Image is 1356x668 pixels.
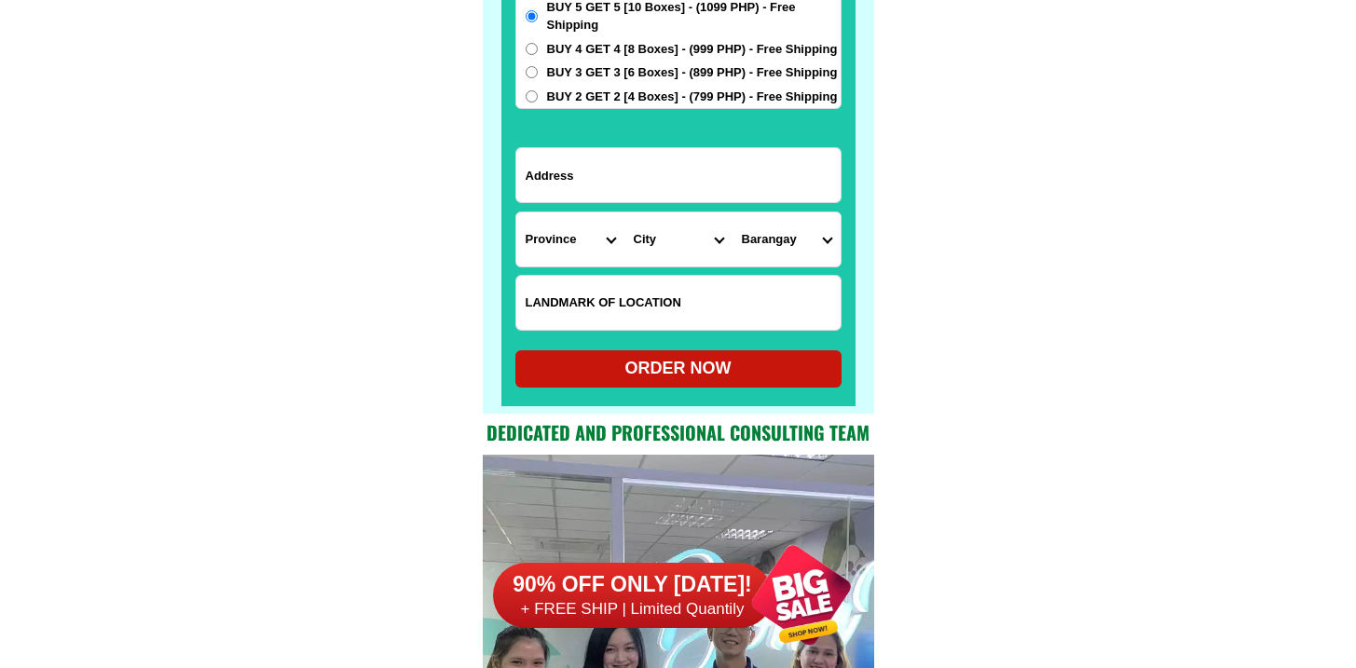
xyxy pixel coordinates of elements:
input: BUY 5 GET 5 [10 Boxes] - (1099 PHP) - Free Shipping [526,10,538,22]
h2: Dedicated and professional consulting team [483,418,874,446]
h6: 90% OFF ONLY [DATE]! [493,571,773,599]
select: Select district [624,212,733,266]
input: BUY 2 GET 2 [4 Boxes] - (799 PHP) - Free Shipping [526,90,538,102]
h6: + FREE SHIP | Limited Quantily [493,599,773,620]
input: BUY 3 GET 3 [6 Boxes] - (899 PHP) - Free Shipping [526,66,538,78]
input: BUY 4 GET 4 [8 Boxes] - (999 PHP) - Free Shipping [526,43,538,55]
span: BUY 4 GET 4 [8 Boxes] - (999 PHP) - Free Shipping [547,40,838,59]
span: BUY 2 GET 2 [4 Boxes] - (799 PHP) - Free Shipping [547,88,838,106]
span: BUY 3 GET 3 [6 Boxes] - (899 PHP) - Free Shipping [547,63,838,82]
select: Select commune [733,212,841,266]
select: Select province [516,212,624,266]
input: Input address [516,148,841,202]
input: Input LANDMARKOFLOCATION [516,276,841,330]
div: ORDER NOW [515,356,842,381]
